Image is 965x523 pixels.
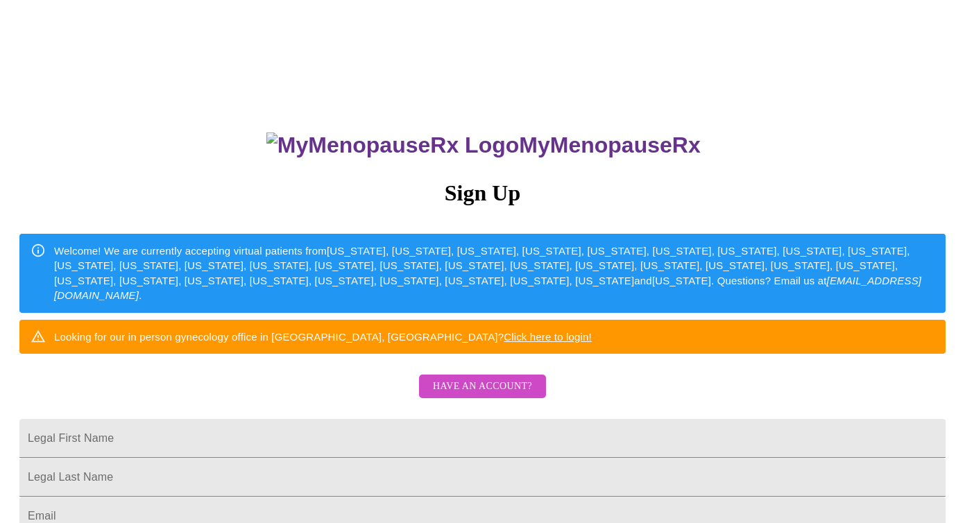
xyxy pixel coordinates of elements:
[504,331,592,343] a: Click here to login!
[54,324,592,350] div: Looking for our in person gynecology office in [GEOGRAPHIC_DATA], [GEOGRAPHIC_DATA]?
[19,180,946,206] h3: Sign Up
[266,132,519,158] img: MyMenopauseRx Logo
[416,390,549,402] a: Have an account?
[22,132,946,158] h3: MyMenopauseRx
[433,378,532,395] span: Have an account?
[54,238,934,309] div: Welcome! We are currently accepting virtual patients from [US_STATE], [US_STATE], [US_STATE], [US...
[419,375,546,399] button: Have an account?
